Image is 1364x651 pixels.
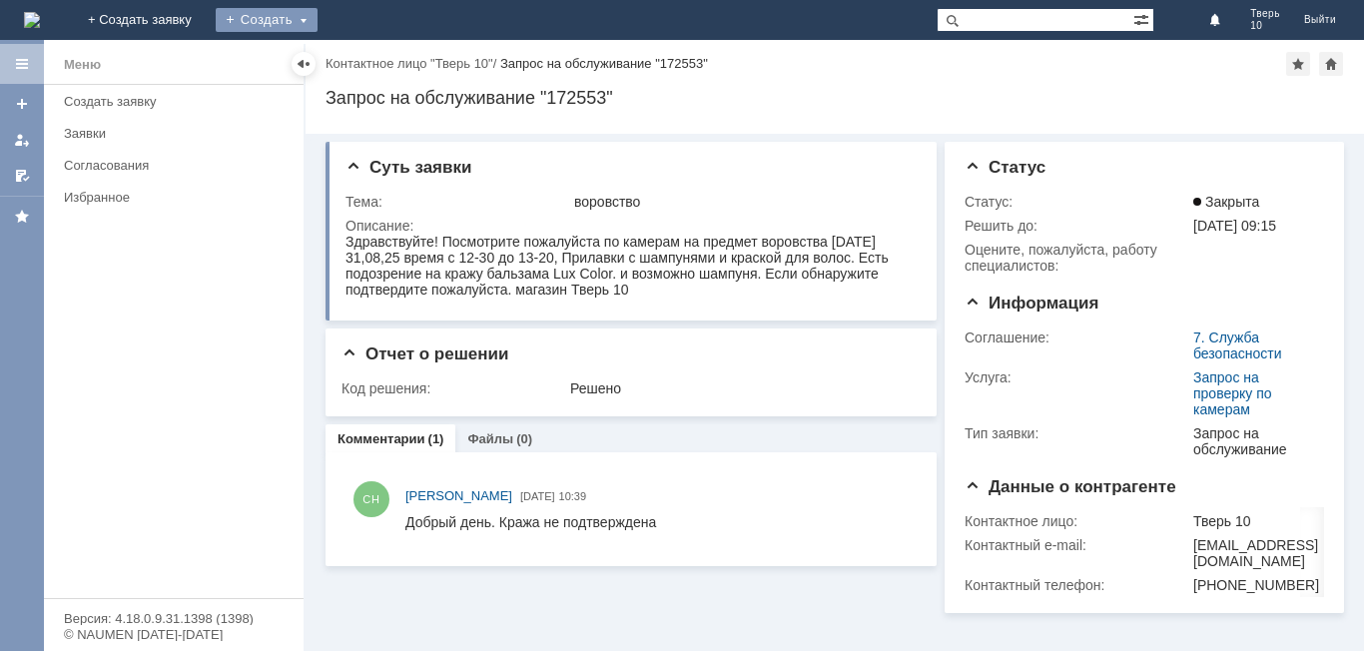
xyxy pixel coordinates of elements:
[1286,52,1310,76] div: Добавить в избранное
[338,431,425,446] a: Комментарии
[965,158,1045,177] span: Статус
[56,86,300,117] a: Создать заявку
[559,490,587,502] span: 10:39
[6,124,38,156] a: Мои заявки
[1319,52,1343,76] div: Сделать домашней страницей
[1193,513,1319,529] div: Тверь 10
[965,369,1189,385] div: Услуга:
[341,380,566,396] div: Код решения:
[1193,194,1259,210] span: Закрыта
[1250,8,1280,20] span: Тверь
[500,56,708,71] div: Запрос на обслуживание "172553"
[56,150,300,181] a: Согласования
[965,194,1189,210] div: Статус:
[965,513,1189,529] div: Контактное лицо:
[64,94,292,109] div: Создать заявку
[574,194,911,210] div: воровство
[965,294,1098,313] span: Информация
[467,431,513,446] a: Файлы
[965,242,1189,274] div: Oцените, пожалуйста, работу специалистов:
[1193,577,1319,593] div: [PHONE_NUMBER]
[965,477,1176,496] span: Данные о контрагенте
[56,118,300,149] a: Заявки
[345,158,471,177] span: Суть заявки
[570,380,911,396] div: Решено
[1193,329,1282,361] a: 7. Служба безопасности
[405,486,512,506] a: [PERSON_NAME]
[1193,537,1319,569] div: [EMAIL_ADDRESS][DOMAIN_NAME]
[326,56,493,71] a: Контактное лицо "Тверь 10"
[6,160,38,192] a: Мои согласования
[1193,369,1272,417] a: Запрос на проверку по камерам
[428,431,444,446] div: (1)
[326,56,500,71] div: /
[965,537,1189,553] div: Контактный e-mail:
[1133,9,1153,28] span: Расширенный поиск
[64,628,284,641] div: © NAUMEN [DATE]-[DATE]
[341,344,508,363] span: Отчет о решении
[216,8,318,32] div: Создать
[1193,218,1276,234] span: [DATE] 09:15
[965,329,1189,345] div: Соглашение:
[24,12,40,28] img: logo
[965,425,1189,441] div: Тип заявки:
[64,612,284,625] div: Версия: 4.18.0.9.31.1398 (1398)
[24,12,40,28] a: Перейти на домашнюю страницу
[516,431,532,446] div: (0)
[965,218,1189,234] div: Решить до:
[1193,425,1316,457] div: Запрос на обслуживание
[6,88,38,120] a: Создать заявку
[405,488,512,503] span: [PERSON_NAME]
[965,577,1189,593] div: Контактный телефон:
[1250,20,1280,32] span: 10
[64,53,101,77] div: Меню
[520,490,555,502] span: [DATE]
[64,126,292,141] div: Заявки
[326,88,1344,108] div: Запрос на обслуживание "172553"
[345,194,570,210] div: Тема:
[64,158,292,173] div: Согласования
[345,218,915,234] div: Описание:
[64,190,270,205] div: Избранное
[292,52,316,76] div: Скрыть меню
